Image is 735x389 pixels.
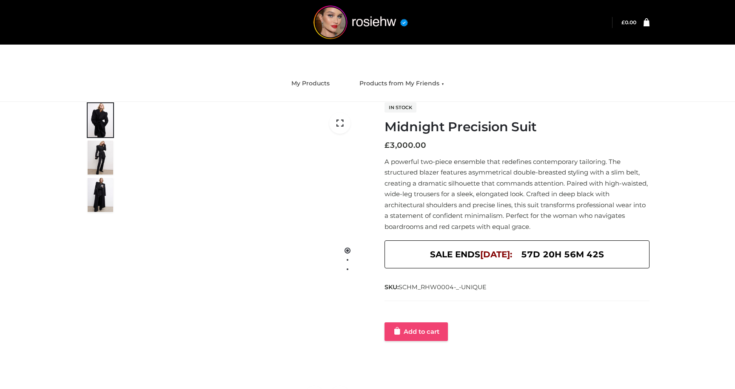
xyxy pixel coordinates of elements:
[521,247,604,262] span: 57d 20h 56m 42s
[385,141,390,150] span: £
[621,19,636,25] bdi: 0.00
[621,19,625,25] span: £
[285,74,336,93] a: My Products
[385,141,426,150] bdi: 3,000.00
[88,178,113,212] img: Screenshot-2024-10-29-at-6.26.36%E2%80%AFPM.jpg
[385,156,650,232] p: A powerful two-piece ensemble that redefines contemporary tailoring. The structured blazer featur...
[385,322,448,341] a: Add to cart
[353,74,450,93] a: Products from My Friends
[621,19,636,25] a: £0.00
[385,282,487,292] span: SKU:
[480,249,512,259] span: [DATE]:
[399,283,487,291] span: SCHM_RHW0004-_-UNIQUE
[88,141,113,175] img: Screenshot-2024-10-29-at-6.26.30%E2%80%AFPM.jpg
[88,103,113,137] img: Screenshot-2024-10-29-at-6.26.42%E2%80%AFPM.jpg
[385,240,650,268] div: SALE ENDS
[385,102,416,113] span: In stock
[385,119,650,135] h1: Midnight Precision Suit
[297,6,424,39] img: rosiehw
